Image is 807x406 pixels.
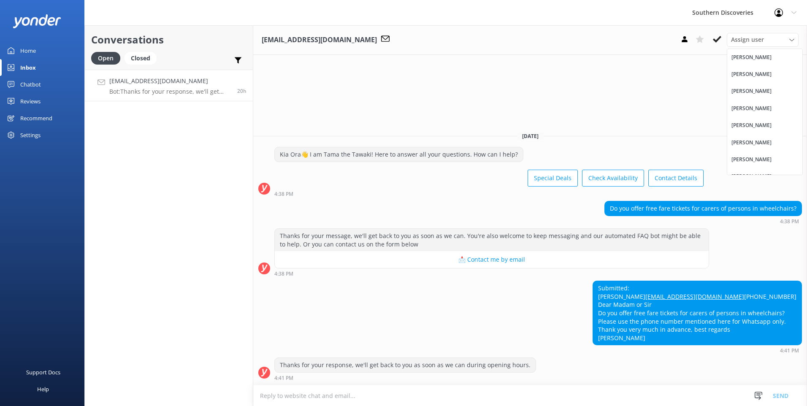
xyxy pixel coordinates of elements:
[517,133,544,140] span: [DATE]
[262,35,377,46] h3: [EMAIL_ADDRESS][DOMAIN_NAME]
[648,170,704,187] button: Contact Details
[274,376,293,381] strong: 4:41 PM
[125,53,161,62] a: Closed
[605,201,802,216] div: Do you offer free fare tickets for carers of persons in wheelchairs?
[125,52,157,65] div: Closed
[20,127,41,143] div: Settings
[237,87,246,95] span: Sep 05 2025 04:41pm (UTC +12:00) Pacific/Auckland
[604,218,802,224] div: Sep 05 2025 04:38pm (UTC +12:00) Pacific/Auckland
[20,93,41,110] div: Reviews
[91,32,246,48] h2: Conversations
[26,364,60,381] div: Support Docs
[593,281,802,345] div: Submitted: [PERSON_NAME] [PHONE_NUMBER] Dear Madam or Sir Do you offer free fare tickets for care...
[731,104,772,113] div: [PERSON_NAME]
[275,251,709,268] button: 📩 Contact me by email
[109,88,231,95] p: Bot: Thanks for your response, we'll get back to you as soon as we can during opening hours.
[274,375,536,381] div: Sep 05 2025 04:41pm (UTC +12:00) Pacific/Auckland
[727,33,799,46] div: Assign User
[731,35,764,44] span: Assign user
[275,229,709,251] div: Thanks for your message, we'll get back to you as soon as we can. You're also welcome to keep mes...
[593,347,802,353] div: Sep 05 2025 04:41pm (UTC +12:00) Pacific/Auckland
[274,271,709,276] div: Sep 05 2025 04:38pm (UTC +12:00) Pacific/Auckland
[274,191,704,197] div: Sep 05 2025 04:38pm (UTC +12:00) Pacific/Auckland
[85,70,253,101] a: [EMAIL_ADDRESS][DOMAIN_NAME]Bot:Thanks for your response, we'll get back to you as soon as we can...
[731,155,772,164] div: [PERSON_NAME]
[731,53,772,62] div: [PERSON_NAME]
[528,170,578,187] button: Special Deals
[91,52,120,65] div: Open
[20,76,41,93] div: Chatbot
[20,110,52,127] div: Recommend
[109,76,231,86] h4: [EMAIL_ADDRESS][DOMAIN_NAME]
[13,14,61,28] img: yonder-white-logo.png
[20,59,36,76] div: Inbox
[731,172,772,181] div: [PERSON_NAME]
[731,138,772,147] div: [PERSON_NAME]
[780,219,799,224] strong: 4:38 PM
[275,358,536,372] div: Thanks for your response, we'll get back to you as soon as we can during opening hours.
[731,70,772,78] div: [PERSON_NAME]
[274,271,293,276] strong: 4:38 PM
[91,53,125,62] a: Open
[731,87,772,95] div: [PERSON_NAME]
[731,121,772,130] div: [PERSON_NAME]
[20,42,36,59] div: Home
[275,147,523,162] div: Kia Ora👋 I am Tama the Tawaki! Here to answer all your questions. How can I help?
[37,381,49,398] div: Help
[645,292,744,300] a: [EMAIL_ADDRESS][DOMAIN_NAME]
[780,348,799,353] strong: 4:41 PM
[274,192,293,197] strong: 4:38 PM
[582,170,644,187] button: Check Availability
